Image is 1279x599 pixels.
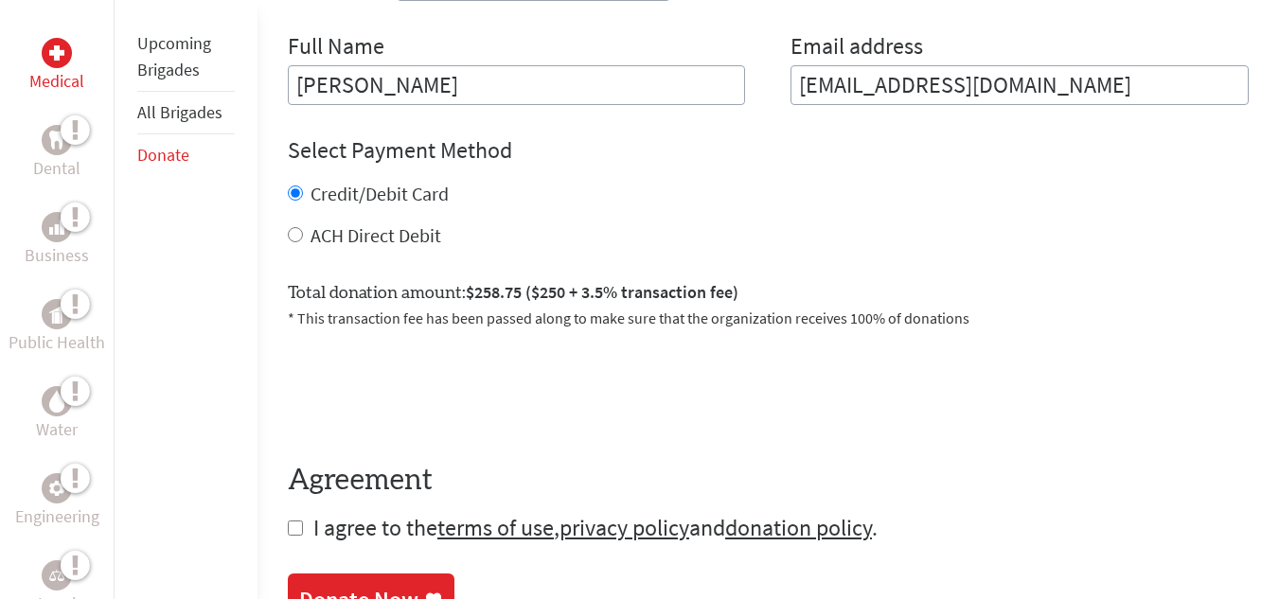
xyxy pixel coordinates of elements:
[313,513,878,542] span: I agree to the , and .
[288,135,1249,166] h4: Select Payment Method
[288,464,1249,498] h4: Agreement
[49,220,64,235] img: Business
[437,513,554,542] a: terms of use
[33,125,80,182] a: DentalDental
[42,212,72,242] div: Business
[288,307,1249,329] p: * This transaction fee has been passed along to make sure that the organization receives 100% of ...
[49,570,64,581] img: Legal Empowerment
[29,68,84,95] p: Medical
[49,481,64,496] img: Engineering
[137,101,222,123] a: All Brigades
[288,31,384,65] label: Full Name
[25,212,89,269] a: BusinessBusiness
[790,31,923,65] label: Email address
[9,329,105,356] p: Public Health
[42,38,72,68] div: Medical
[137,144,189,166] a: Donate
[36,416,78,443] p: Water
[288,65,746,105] input: Enter Full Name
[25,242,89,269] p: Business
[466,281,738,303] span: $258.75 ($250 + 3.5% transaction fee)
[15,473,99,530] a: EngineeringEngineering
[790,65,1249,105] input: Your Email
[33,155,80,182] p: Dental
[49,390,64,412] img: Water
[29,38,84,95] a: MedicalMedical
[49,305,64,324] img: Public Health
[311,182,449,205] label: Credit/Debit Card
[560,513,689,542] a: privacy policy
[42,386,72,416] div: Water
[42,560,72,590] div: Legal Empowerment
[9,299,105,356] a: Public HealthPublic Health
[137,23,235,92] li: Upcoming Brigades
[49,131,64,149] img: Dental
[15,503,99,530] p: Engineering
[42,473,72,503] div: Engineering
[311,223,441,247] label: ACH Direct Debit
[137,32,211,80] a: Upcoming Brigades
[42,299,72,329] div: Public Health
[725,513,872,542] a: donation policy
[137,92,235,134] li: All Brigades
[137,134,235,176] li: Donate
[42,125,72,155] div: Dental
[36,386,78,443] a: WaterWater
[49,45,64,61] img: Medical
[288,352,576,426] iframe: reCAPTCHA
[288,279,738,307] label: Total donation amount:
